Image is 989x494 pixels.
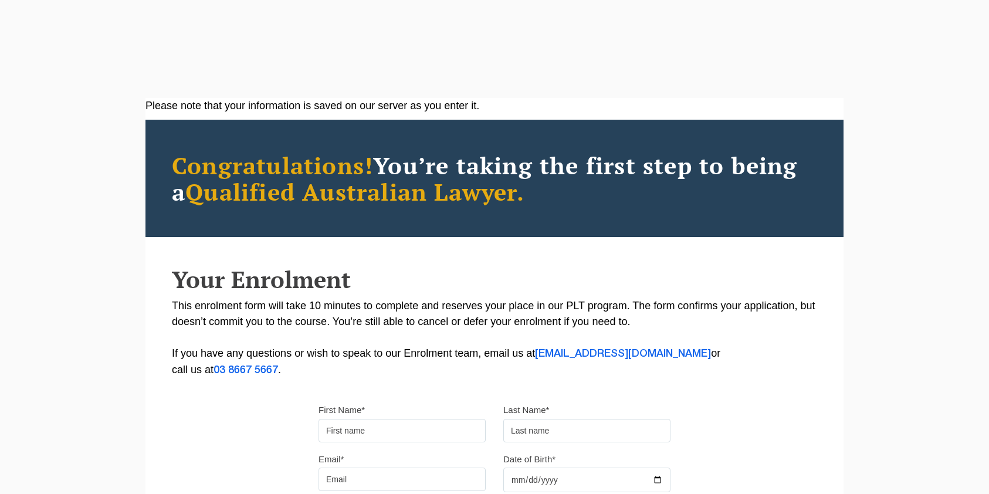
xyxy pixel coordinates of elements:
[319,404,365,416] label: First Name*
[503,454,556,465] label: Date of Birth*
[172,266,817,292] h2: Your Enrolment
[145,98,844,114] div: Please note that your information is saved on our server as you enter it.
[503,404,549,416] label: Last Name*
[185,176,524,207] span: Qualified Australian Lawyer.
[172,150,373,181] span: Congratulations!
[503,419,670,442] input: Last name
[319,468,486,491] input: Email
[172,298,817,378] p: This enrolment form will take 10 minutes to complete and reserves your place in our PLT program. ...
[535,349,711,358] a: [EMAIL_ADDRESS][DOMAIN_NAME]
[214,366,278,375] a: 03 8667 5667
[172,152,817,205] h2: You’re taking the first step to being a
[319,454,344,465] label: Email*
[319,419,486,442] input: First name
